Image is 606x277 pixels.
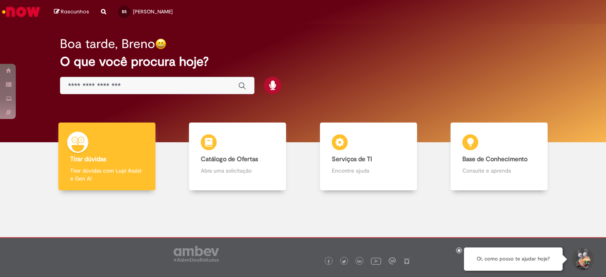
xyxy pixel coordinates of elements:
[70,155,106,163] b: Tirar dúvidas
[342,260,346,264] img: logo_footer_twitter.png
[332,167,405,175] p: Encontre ajuda
[201,155,258,163] b: Catálogo de Ofertas
[389,257,396,264] img: logo_footer_workplace.png
[41,123,172,191] a: Tirar dúvidas Tirar dúvidas com Lupi Assist e Gen Ai
[371,256,381,266] img: logo_footer_youtube.png
[570,247,594,271] button: Iniciar Conversa de Suporte
[327,260,331,264] img: logo_footer_facebook.png
[60,37,155,51] h2: Boa tarde, Breno
[133,8,173,15] span: [PERSON_NAME]
[174,246,219,262] img: logo_footer_ambev_rotulo_gray.png
[462,167,536,175] p: Consulte e aprenda
[403,257,410,264] img: logo_footer_naosei.png
[201,167,274,175] p: Abra uma solicitação
[303,123,434,191] a: Serviços de TI Encontre ajuda
[464,247,563,271] div: Oi, como posso te ajudar hoje?
[155,38,166,50] img: happy-face.png
[172,123,303,191] a: Catálogo de Ofertas Abra uma solicitação
[462,155,527,163] b: Base de Conhecimento
[60,55,546,69] h2: O que você procura hoje?
[332,155,372,163] b: Serviços de TI
[54,8,89,16] a: Rascunhos
[122,9,127,14] span: BS
[1,4,41,20] img: ServiceNow
[61,8,89,15] span: Rascunhos
[434,123,565,191] a: Base de Conhecimento Consulte e aprenda
[357,259,361,264] img: logo_footer_linkedin.png
[70,167,144,182] p: Tirar dúvidas com Lupi Assist e Gen Ai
